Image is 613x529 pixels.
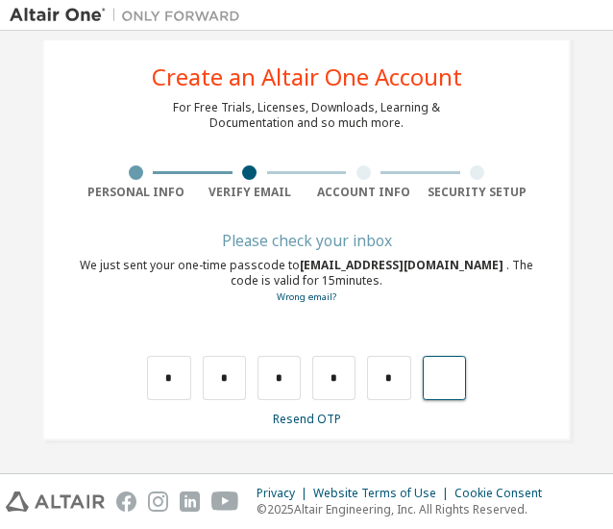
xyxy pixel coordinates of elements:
img: linkedin.svg [180,491,200,512]
span: [EMAIL_ADDRESS][DOMAIN_NAME] [300,257,506,273]
div: Security Setup [421,185,535,200]
div: We just sent your one-time passcode to . The code is valid for 15 minutes. [79,258,534,305]
div: For Free Trials, Licenses, Downloads, Learning & Documentation and so much more. [173,100,440,131]
div: Account Info [306,185,421,200]
img: altair_logo.svg [6,491,105,512]
a: Go back to the registration form [277,290,336,303]
div: Please check your inbox [79,235,534,246]
div: Personal Info [79,185,193,200]
div: Privacy [257,486,313,501]
img: facebook.svg [116,491,136,512]
img: Altair One [10,6,250,25]
a: Resend OTP [273,411,341,427]
img: youtube.svg [211,491,239,512]
div: Cookie Consent [454,486,553,501]
div: Website Terms of Use [313,486,454,501]
p: © 2025 Altair Engineering, Inc. All Rights Reserved. [257,501,553,517]
img: instagram.svg [148,491,168,512]
div: Create an Altair One Account [152,65,462,88]
div: Verify Email [193,185,307,200]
